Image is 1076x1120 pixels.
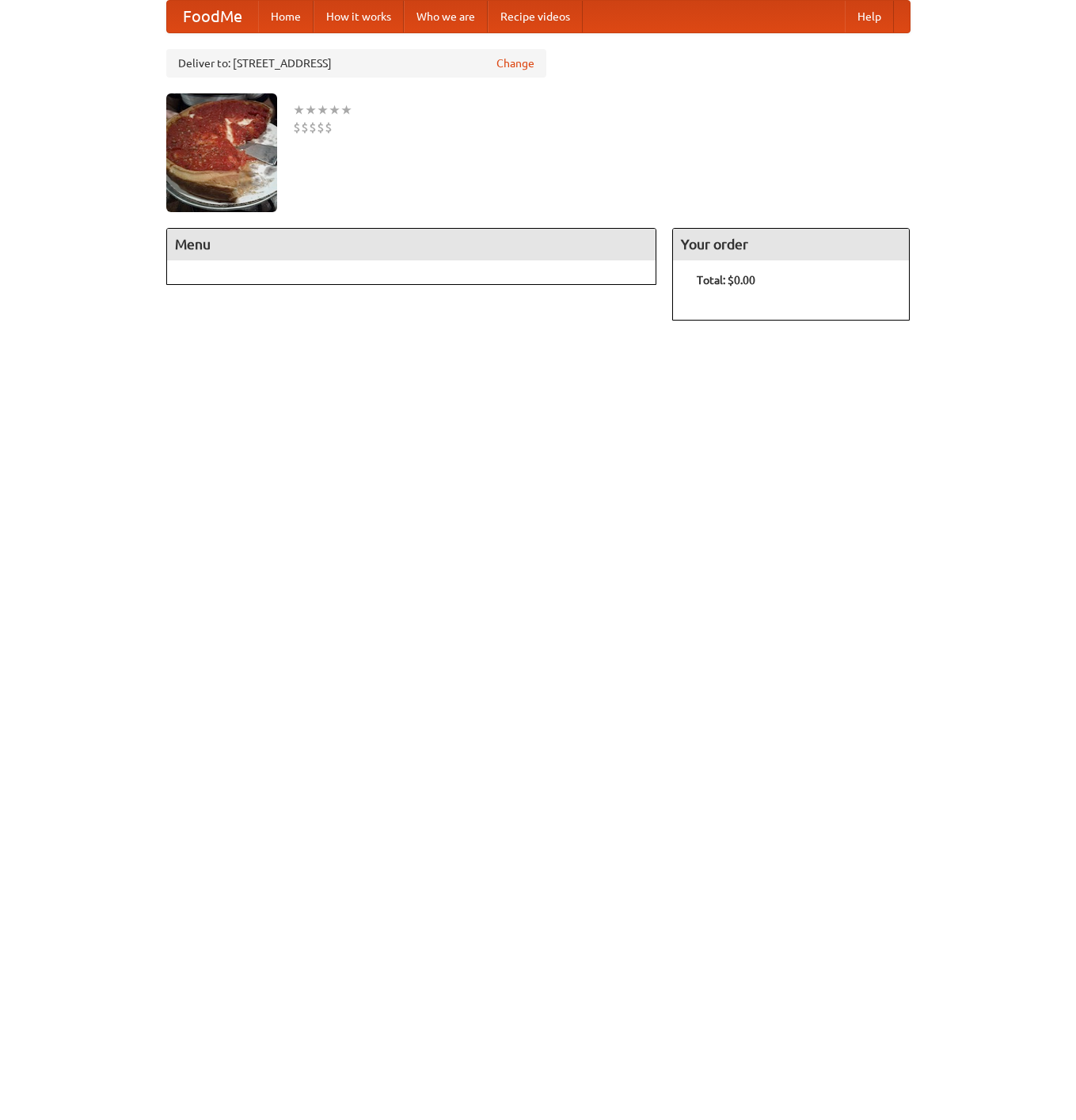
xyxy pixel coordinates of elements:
li: ★ [340,101,352,119]
h4: Your order [673,229,909,260]
li: ★ [293,101,305,119]
a: Recipe videos [488,1,583,32]
div: Deliver to: [STREET_ADDRESS] [166,49,546,78]
a: How it works [314,1,404,32]
b: Total: $0.00 [697,274,755,287]
li: ★ [317,101,329,119]
img: angular.jpg [166,93,277,212]
li: ★ [329,101,340,119]
li: $ [325,119,333,136]
li: ★ [305,101,317,119]
li: $ [301,119,309,136]
a: Home [258,1,314,32]
a: Help [845,1,894,32]
li: $ [293,119,301,136]
a: Who we are [404,1,488,32]
a: FoodMe [167,1,258,32]
a: Change [496,55,534,71]
li: $ [317,119,325,136]
li: $ [309,119,317,136]
h4: Menu [167,229,656,260]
